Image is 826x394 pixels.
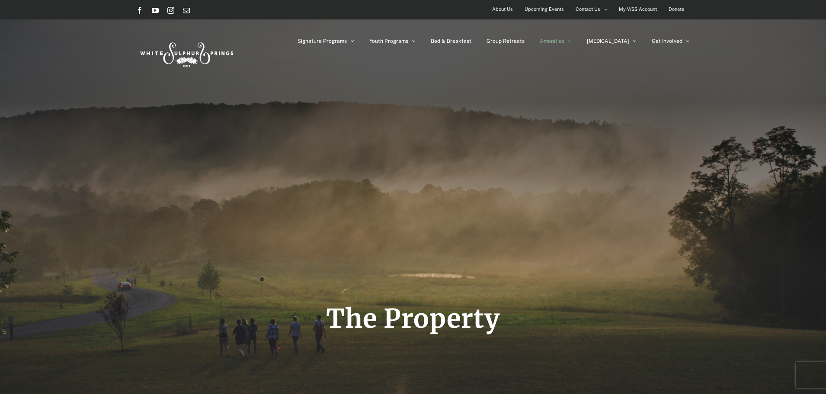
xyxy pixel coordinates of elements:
span: Signature Programs [298,38,347,44]
span: About Us [492,3,513,16]
a: Signature Programs [298,19,354,63]
a: Amenities [540,19,572,63]
span: Youth Programs [369,38,408,44]
span: Bed & Breakfast [431,38,471,44]
a: Get Involved [652,19,690,63]
span: Amenities [540,38,564,44]
span: The Property [326,302,500,335]
span: Upcoming Events [525,3,564,16]
span: Get Involved [652,38,682,44]
span: [MEDICAL_DATA] [587,38,629,44]
a: Bed & Breakfast [431,19,471,63]
span: Contact Us [576,3,600,16]
span: Donate [669,3,684,16]
a: Youth Programs [369,19,416,63]
a: Group Retreats [487,19,525,63]
nav: Main Menu [298,19,690,63]
span: Group Retreats [487,38,525,44]
img: White Sulphur Springs Logo [136,33,236,74]
span: My WSS Account [619,3,657,16]
a: [MEDICAL_DATA] [587,19,637,63]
